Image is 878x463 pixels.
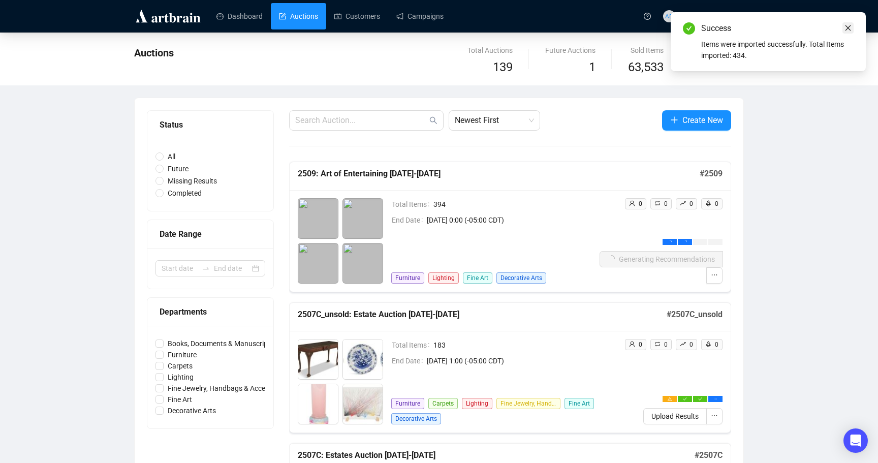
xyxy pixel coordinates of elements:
div: Future Auctions [545,45,595,56]
span: Upload Results [651,411,699,422]
span: 1 [589,60,595,74]
span: Lighting [428,272,459,284]
span: check [698,397,702,401]
span: 139 [493,60,513,74]
div: Sold Items [628,45,664,56]
span: Furniture [164,349,201,360]
span: ellipsis [713,397,717,401]
span: check-circle [683,22,695,35]
span: 0 [715,200,718,207]
span: [DATE] 0:00 (-05:00 CDT) [427,214,600,226]
h5: # 2507C [695,449,723,461]
span: Create New [682,114,723,127]
a: Customers [334,3,380,29]
span: 0 [664,200,668,207]
div: Items were imported successfully. Total Items imported: 434. [701,39,854,61]
img: 11_1.jpg [343,339,383,379]
span: Carpets [428,398,458,409]
a: Campaigns [396,3,444,29]
span: Total Items [392,339,433,351]
img: 29_1.jpg [343,384,383,424]
span: 0 [689,341,693,348]
div: Date Range [160,228,261,240]
span: 0 [664,341,668,348]
input: Start date [162,263,198,274]
span: Fine Art [164,394,196,405]
span: check [683,397,687,401]
img: login [343,243,383,283]
span: Decorative Arts [391,413,441,424]
span: plus [670,116,678,124]
span: to [202,264,210,272]
input: Search Auction... [295,114,427,127]
span: Future [164,163,193,174]
span: Lighting [164,372,198,383]
span: Lighting [462,398,492,409]
a: Close [842,22,854,34]
span: ellipsis [711,271,718,279]
div: Total Auctions [467,45,513,56]
span: Fine Jewelry, Handbags & Accessories [496,398,560,409]
span: ellipsis [711,412,718,419]
span: 0 [689,200,693,207]
span: Missing Results [164,175,221,187]
div: Status [160,118,261,131]
span: Decorative Arts [496,272,546,284]
span: Completed [164,188,206,199]
span: warning [668,397,672,401]
span: End Date [392,214,427,226]
span: rise [680,200,686,206]
span: question-circle [644,13,651,20]
span: Total Items [392,199,433,210]
button: Generating Recommendations [600,251,723,267]
span: loading [668,240,672,244]
a: 2509: Art of Entertaining [DATE]-[DATE]#2509Total Items394End Date[DATE] 0:00 (-05:00 CDT)Furnitu... [289,162,731,292]
span: Fine Art [565,398,594,409]
div: Open Intercom Messenger [843,428,868,453]
span: close [844,24,852,32]
span: AD [665,11,673,21]
span: Decorative Arts [164,405,220,416]
img: login [298,199,338,238]
span: 0 [639,200,642,207]
span: 0 [639,341,642,348]
span: rocket [705,200,711,206]
img: 8_1.jpg [298,339,338,379]
button: Upload Results [643,408,707,424]
span: Books, Documents & Manuscripts [164,338,278,349]
span: Auctions [134,47,174,59]
span: All [164,151,179,162]
span: user [629,200,635,206]
span: 183 [433,339,616,351]
div: Departments [160,305,261,318]
a: Auctions [279,3,318,29]
span: 0 [715,341,718,348]
a: 2507C_unsold: Estate Auction [DATE]-[DATE]#2507C_unsoldTotal Items183End Date[DATE] 1:00 (-05:00 ... [289,302,731,433]
h5: # 2507C_unsold [667,308,723,321]
span: user [629,341,635,347]
input: End date [214,263,250,274]
span: search [429,116,437,125]
h5: 2509: Art of Entertaining [DATE]-[DATE] [298,168,700,180]
span: Carpets [164,360,197,372]
span: rise [680,341,686,347]
h5: 2507C: Estates Auction [DATE]-[DATE] [298,449,695,461]
img: login [343,199,383,238]
span: swap-right [202,264,210,272]
span: retweet [654,200,661,206]
img: logo [134,8,202,24]
span: 394 [433,199,600,210]
a: Dashboard [216,3,263,29]
span: Furniture [391,398,424,409]
h5: # 2509 [700,168,723,180]
span: Newest First [455,111,534,130]
span: rocket [705,341,711,347]
span: loading [683,240,687,244]
span: Fine Art [463,272,492,284]
button: Create New [662,110,731,131]
span: End Date [392,355,427,366]
span: [DATE] 1:00 (-05:00 CDT) [427,355,616,366]
img: login [298,243,338,283]
div: Success [701,22,854,35]
span: 63,533 [628,58,664,77]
